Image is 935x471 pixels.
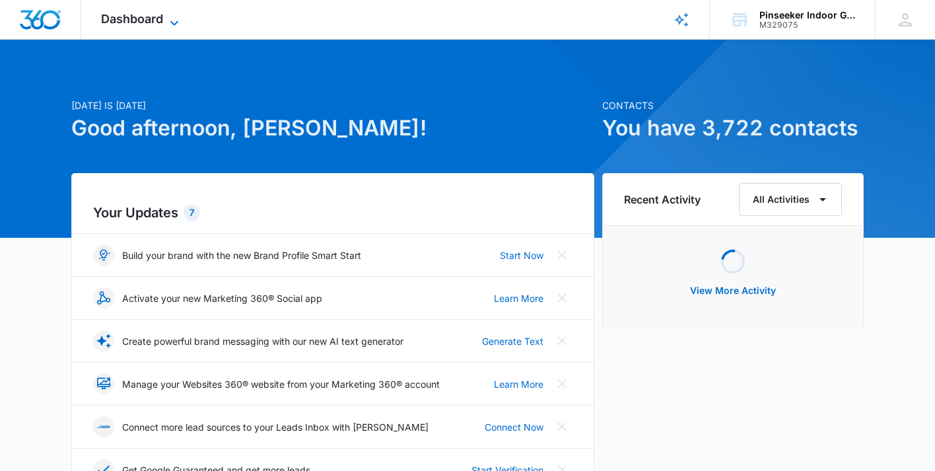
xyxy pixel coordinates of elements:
button: Close [551,330,572,351]
div: account id [759,20,856,30]
p: Connect more lead sources to your Leads Inbox with [PERSON_NAME] [122,420,429,434]
button: Close [551,287,572,308]
div: 7 [184,205,200,221]
h1: You have 3,722 contacts [602,112,864,144]
p: Build your brand with the new Brand Profile Smart Start [122,248,361,262]
h1: Good afternoon, [PERSON_NAME]! [71,112,594,144]
p: Contacts [602,98,864,112]
p: Activate your new Marketing 360® Social app [122,291,322,305]
p: [DATE] is [DATE] [71,98,594,112]
div: account name [759,10,856,20]
span: Dashboard [101,12,163,26]
button: Close [551,373,572,394]
button: Close [551,416,572,437]
a: Generate Text [482,334,543,348]
a: Learn More [494,377,543,391]
a: Connect Now [485,420,543,434]
p: Create powerful brand messaging with our new AI text generator [122,334,403,348]
button: All Activities [739,183,842,216]
a: Learn More [494,291,543,305]
button: Close [551,244,572,266]
p: Manage your Websites 360® website from your Marketing 360® account [122,377,440,391]
h6: Recent Activity [624,192,701,207]
a: Start Now [500,248,543,262]
button: View More Activity [677,275,789,307]
h2: Your Updates [93,203,572,223]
